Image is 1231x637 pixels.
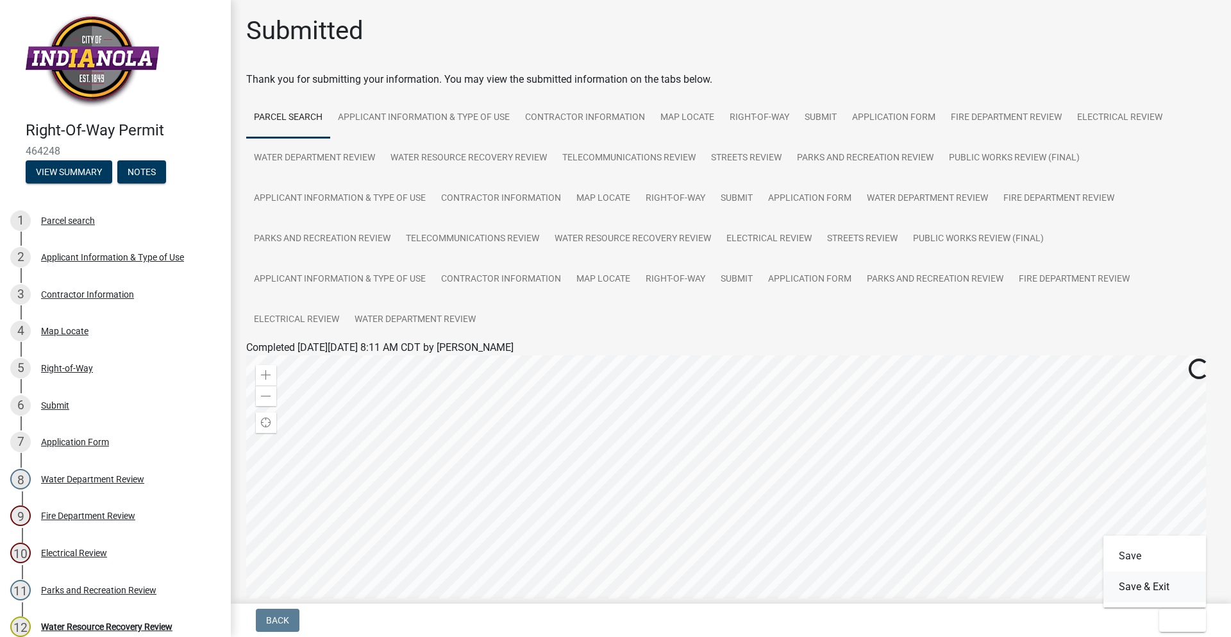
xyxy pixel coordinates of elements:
a: Fire Department Review [1011,259,1137,300]
a: Parks and Recreation Review [246,219,398,260]
a: Submit [797,98,844,139]
a: Electrical Review [719,219,819,260]
div: 2 [10,247,31,268]
a: Applicant Information & Type of Use [246,259,433,300]
a: Water Department Review [347,300,483,341]
a: Fire Department Review [943,98,1069,139]
div: Application Form [41,437,109,446]
a: Applicant Information & Type of Use [246,178,433,219]
div: Water Resource Recovery Review [41,622,172,631]
a: Telecommunications Review [398,219,547,260]
button: Exit [1159,609,1206,632]
a: Electrical Review [1069,98,1170,139]
a: Parcel search [246,98,330,139]
span: Exit [1169,615,1188,625]
div: 10 [10,543,31,563]
div: 4 [10,321,31,341]
div: 7 [10,432,31,452]
button: Save & Exit [1103,572,1206,602]
h1: Submitted [246,15,364,46]
div: Parks and Recreation Review [41,586,156,595]
a: Right-of-Way [638,259,713,300]
a: Right-of-Way [722,98,797,139]
a: Streets Review [819,219,905,260]
a: Water Resource Recovery Review [547,219,719,260]
a: Public Works Review (Final) [941,138,1087,179]
div: Zoom in [256,365,276,386]
div: Thank you for submitting your information. You may view the submitted information on the tabs below. [246,72,1216,87]
div: Parcel search [41,216,95,225]
div: Submit [41,401,69,410]
a: Application Form [760,178,859,219]
a: Map Locate [569,259,638,300]
a: Streets Review [703,138,789,179]
a: Right-of-Way [638,178,713,219]
div: Exit [1103,536,1206,607]
div: Map Locate [41,327,88,335]
div: 9 [10,505,31,526]
div: Right-of-Way [41,364,93,373]
span: Completed [DATE][DATE] 8:11 AM CDT by [PERSON_NAME] [246,341,514,353]
div: Contractor Information [41,290,134,299]
button: Save [1103,541,1206,572]
a: Application Form [844,98,943,139]
a: Application Form [760,259,859,300]
a: Map Locate [569,178,638,219]
a: Parks and Recreation Review [789,138,941,179]
div: 6 [10,395,31,416]
a: Submit [713,259,760,300]
div: Water Department Review [41,475,144,484]
wm-modal-confirm: Notes [117,167,166,178]
div: Applicant Information & Type of Use [41,253,184,262]
img: City of Indianola, Iowa [26,13,159,108]
a: Water Department Review [859,178,996,219]
a: Submit [713,178,760,219]
div: 8 [10,469,31,489]
div: 3 [10,284,31,305]
div: Find my location [256,412,276,433]
a: Telecommunications Review [555,138,703,179]
a: Contractor Information [433,178,569,219]
div: Electrical Review [41,548,107,557]
div: 11 [10,580,31,600]
a: Contractor Information [433,259,569,300]
a: Electrical Review [246,300,347,341]
a: Map Locate [653,98,722,139]
a: Public Works Review (Final) [905,219,1051,260]
wm-modal-confirm: Summary [26,167,112,178]
button: Notes [117,160,166,183]
a: Contractor Information [517,98,653,139]
div: Fire Department Review [41,511,135,520]
span: Back [266,615,289,625]
a: Parks and Recreation Review [859,259,1011,300]
div: 12 [10,616,31,637]
button: View Summary [26,160,112,183]
a: Water Department Review [246,138,383,179]
span: 464248 [26,145,205,157]
div: 1 [10,210,31,231]
a: Fire Department Review [996,178,1122,219]
a: Applicant Information & Type of Use [330,98,517,139]
button: Back [256,609,299,632]
a: Water Resource Recovery Review [383,138,555,179]
div: Zoom out [256,386,276,406]
div: 5 [10,358,31,378]
h4: Right-Of-Way Permit [26,121,221,140]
